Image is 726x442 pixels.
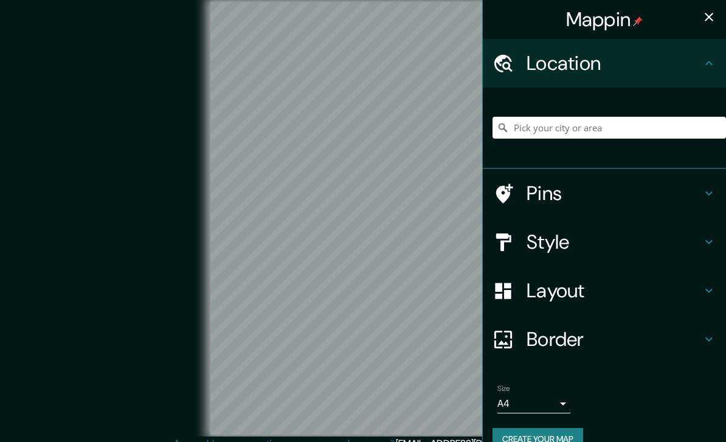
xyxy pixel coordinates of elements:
[527,51,702,75] h4: Location
[493,117,726,139] input: Pick your city or area
[483,39,726,88] div: Location
[483,315,726,364] div: Border
[483,218,726,266] div: Style
[210,2,516,435] canvas: Map
[483,169,726,218] div: Pins
[527,230,702,254] h4: Style
[527,278,702,303] h4: Layout
[566,7,643,32] h4: Mappin
[483,266,726,315] div: Layout
[527,327,702,351] h4: Border
[527,181,702,205] h4: Pins
[633,16,643,26] img: pin-icon.png
[497,384,510,394] label: Size
[497,394,570,413] div: A4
